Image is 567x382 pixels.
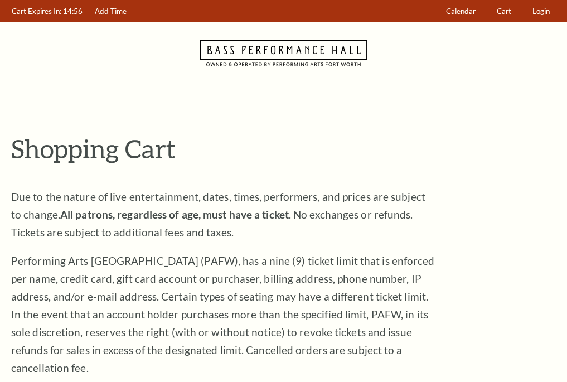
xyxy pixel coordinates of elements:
[527,1,555,22] a: Login
[11,190,425,239] span: Due to the nature of live entertainment, dates, times, performers, and prices are subject to chan...
[497,7,511,16] span: Cart
[63,7,83,16] span: 14:56
[60,208,289,221] strong: All patrons, regardless of age, must have a ticket
[441,1,481,22] a: Calendar
[492,1,517,22] a: Cart
[90,1,132,22] a: Add Time
[11,252,435,377] p: Performing Arts [GEOGRAPHIC_DATA] (PAFW), has a nine (9) ticket limit that is enforced per name, ...
[532,7,550,16] span: Login
[11,134,556,163] p: Shopping Cart
[12,7,61,16] span: Cart Expires In:
[446,7,476,16] span: Calendar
